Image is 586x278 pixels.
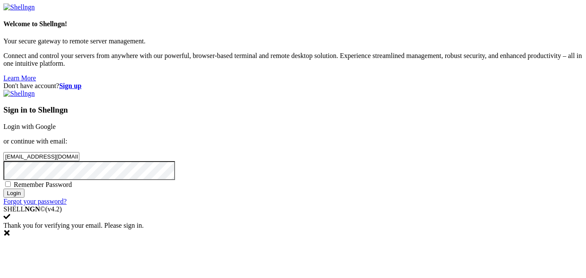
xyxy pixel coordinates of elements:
span: 4.2.0 [45,205,62,213]
span: SHELL © [3,205,62,213]
p: Connect and control your servers from anywhere with our powerful, browser-based terminal and remo... [3,52,583,67]
div: Dismiss this notification [3,229,583,238]
a: Learn More [3,74,36,82]
img: Shellngn [3,90,35,98]
span: Remember Password [14,181,72,188]
p: or continue with email: [3,137,583,145]
a: Login with Google [3,123,56,130]
input: Email address [3,152,79,161]
b: NGN [25,205,40,213]
a: Sign up [59,82,82,89]
div: Don't have account? [3,82,583,90]
input: Login [3,189,24,198]
div: Thank you for verifying your email. Please sign in. [3,222,583,238]
h3: Sign in to Shellngn [3,105,583,115]
img: Shellngn [3,3,35,11]
p: Your secure gateway to remote server management. [3,37,583,45]
input: Remember Password [5,181,11,187]
a: Forgot your password? [3,198,66,205]
h4: Welcome to Shellngn! [3,20,583,28]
